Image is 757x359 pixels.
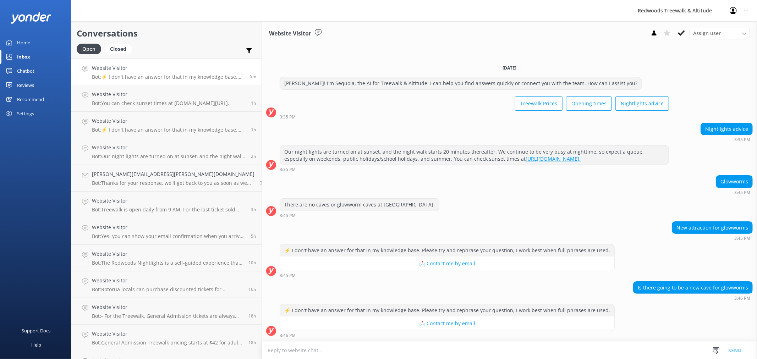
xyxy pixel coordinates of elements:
p: Bot: Yes, you can show your email confirmation when you arrive. If you have any questions or need... [92,233,246,239]
span: [DATE] [498,65,521,71]
strong: 3:35 PM [734,138,750,142]
div: Recommend [17,92,44,106]
h4: Website Visitor [92,303,243,311]
div: Settings [17,106,34,121]
h3: Website Visitor [269,29,311,38]
h4: Website Visitor [92,330,243,338]
a: Website VisitorBot:Yes, you can show your email confirmation when you arrive. If you have any que... [71,218,262,245]
strong: 3:46 PM [734,296,750,300]
div: Our night lights are turned on at sunset, and the night walk starts 20 minutes thereafter. We con... [280,146,669,165]
a: Website VisitorBot:- For the Treewalk, General Admission tickets are always available online and ... [71,298,262,325]
p: Bot: Rotorua locals can purchase discounted tickets for themselves, but not for others. A General... [92,286,243,293]
span: Aug 20 2025 09:26pm (UTC +12:00) Pacific/Auckland [248,313,256,319]
img: yonder-white-logo.png [11,12,51,24]
div: Aug 21 2025 03:46pm (UTC +12:00) Pacific/Auckland [280,333,615,338]
div: Aug 21 2025 03:45pm (UTC +12:00) Pacific/Auckland [280,213,439,218]
span: Assign user [693,29,721,37]
a: Website VisitorBot:Our night lights are turned on at sunset, and the night walk starts 20 minutes... [71,138,262,165]
span: Aug 21 2025 10:07am (UTC +12:00) Pacific/Auckland [251,233,256,239]
a: Closed [105,45,135,53]
div: Aug 21 2025 03:45pm (UTC +12:00) Pacific/Auckland [280,273,615,278]
p: Bot: - For the Treewalk, General Admission tickets are always available online and onsite. - For ... [92,313,243,319]
a: Website VisitorBot:⚡ I don't have an answer for that in my knowledge base. Please try and rephras... [71,59,262,85]
div: There are no caves or glowworm caves at [GEOGRAPHIC_DATA]. [280,199,439,211]
a: Website VisitorBot:You can check sunset times at [DOMAIN_NAME][URL].1h [71,85,262,112]
div: Nightlights advice [701,123,752,135]
button: Opening times [566,96,612,111]
div: Aug 21 2025 03:45pm (UTC +12:00) Pacific/Auckland [672,236,753,241]
h4: [PERSON_NAME][EMAIL_ADDRESS][PERSON_NAME][DOMAIN_NAME] [92,170,254,178]
button: Treewalk Prices [515,96,563,111]
a: [URL][DOMAIN_NAME]. [526,155,581,162]
div: Chatbot [17,64,34,78]
a: Website VisitorBot:Treewalk is open daily from 9 AM. For the last ticket sold times, please check... [71,192,262,218]
span: Aug 21 2025 05:13am (UTC +12:00) Pacific/Auckland [248,260,256,266]
a: Website VisitorBot:⚡ I don't have an answer for that in my knowledge base. Please try and rephras... [71,112,262,138]
span: Aug 21 2025 02:03pm (UTC +12:00) Pacific/Auckland [251,127,256,133]
div: Assign User [690,28,750,39]
div: Aug 21 2025 03:35pm (UTC +12:00) Pacific/Auckland [701,137,753,142]
div: Is there going to be a new cave for glowworms [633,282,752,294]
h4: Website Visitor [92,90,229,98]
strong: 3:45 PM [280,274,296,278]
span: Aug 21 2025 01:41pm (UTC +12:00) Pacific/Auckland [251,153,256,159]
div: Closed [105,44,132,54]
div: Home [17,35,30,50]
span: Aug 21 2025 12:05pm (UTC +12:00) Pacific/Auckland [251,206,256,212]
a: Website VisitorBot:Rotorua locals can purchase discounted tickets for themselves, but not for oth... [71,271,262,298]
p: Bot: ⚡ I don't have an answer for that in my knowledge base. Please try and rephrase your questio... [92,74,245,80]
strong: 3:35 PM [280,115,296,119]
div: Support Docs [22,324,51,338]
span: Aug 21 2025 03:46pm (UTC +12:00) Pacific/Auckland [250,73,256,79]
div: Reviews [17,78,34,92]
h4: Website Visitor [92,117,246,125]
a: Website VisitorBot:General Admission Treewalk pricing starts at $42 for adults (16+ years) and $2... [71,325,262,351]
strong: 3:45 PM [280,214,296,218]
button: 📩 Contact me by email [280,316,614,331]
h4: Website Visitor [92,223,246,231]
button: Nightlights advice [615,96,669,111]
div: Glowworms [716,176,752,188]
strong: 3:45 PM [734,236,750,241]
div: ⚡ I don't have an answer for that in my knowledge base. Please try and rephrase your question, I ... [280,244,614,256]
div: Open [77,44,101,54]
h4: Website Visitor [92,250,243,258]
p: Bot: The Redwoods Nightlights is a self-guided experience that takes approximately 30-40 minutes ... [92,260,243,266]
a: Website VisitorBot:The Redwoods Nightlights is a self-guided experience that takes approximately ... [71,245,262,271]
strong: 3:46 PM [280,333,296,338]
p: Bot: Our night lights are turned on at sunset, and the night walk starts 20 minutes thereafter. E... [92,153,246,160]
div: Inbox [17,50,30,64]
div: Aug 21 2025 03:35pm (UTC +12:00) Pacific/Auckland [280,114,669,119]
div: Aug 21 2025 03:46pm (UTC +12:00) Pacific/Auckland [633,296,753,300]
p: Bot: Treewalk is open daily from 9 AM. For the last ticket sold times, please check our website F... [92,206,246,213]
button: 📩 Contact me by email [280,256,614,271]
div: Help [31,338,41,352]
div: Aug 21 2025 03:35pm (UTC +12:00) Pacific/Auckland [280,167,669,172]
h4: Website Visitor [92,144,246,151]
strong: 3:45 PM [734,190,750,195]
a: [PERSON_NAME][EMAIL_ADDRESS][PERSON_NAME][DOMAIN_NAME]Bot:Thanks for your response, we'll get bac... [71,165,262,192]
a: Open [77,45,105,53]
h4: Website Visitor [92,197,246,205]
p: Bot: You can check sunset times at [DOMAIN_NAME][URL]. [92,100,229,106]
div: ⚡ I don't have an answer for that in my knowledge base. Please try and rephrase your question, I ... [280,304,614,316]
p: Bot: Thanks for your response, we'll get back to you as soon as we can during opening hours. [92,180,254,186]
span: Aug 20 2025 09:12pm (UTC +12:00) Pacific/Auckland [248,339,256,346]
div: [PERSON_NAME]! I'm Sequoia, the AI for Treewalk & Altitude. I can help you find answers quickly o... [280,77,642,89]
h2: Conversations [77,27,256,40]
span: Aug 21 2025 12:05pm (UTC +12:00) Pacific/Auckland [260,180,265,186]
strong: 3:35 PM [280,167,296,172]
div: New attraction for glowworms [672,222,752,234]
div: Aug 21 2025 03:45pm (UTC +12:00) Pacific/Auckland [716,190,753,195]
h4: Website Visitor [92,277,243,285]
h4: Website Visitor [92,64,245,72]
span: Aug 20 2025 10:55pm (UTC +12:00) Pacific/Auckland [248,286,256,292]
p: Bot: General Admission Treewalk pricing starts at $42 for adults (16+ years) and $26 for children... [92,339,243,346]
span: Aug 21 2025 02:44pm (UTC +12:00) Pacific/Auckland [251,100,256,106]
p: Bot: ⚡ I don't have an answer for that in my knowledge base. Please try and rephrase your questio... [92,127,246,133]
